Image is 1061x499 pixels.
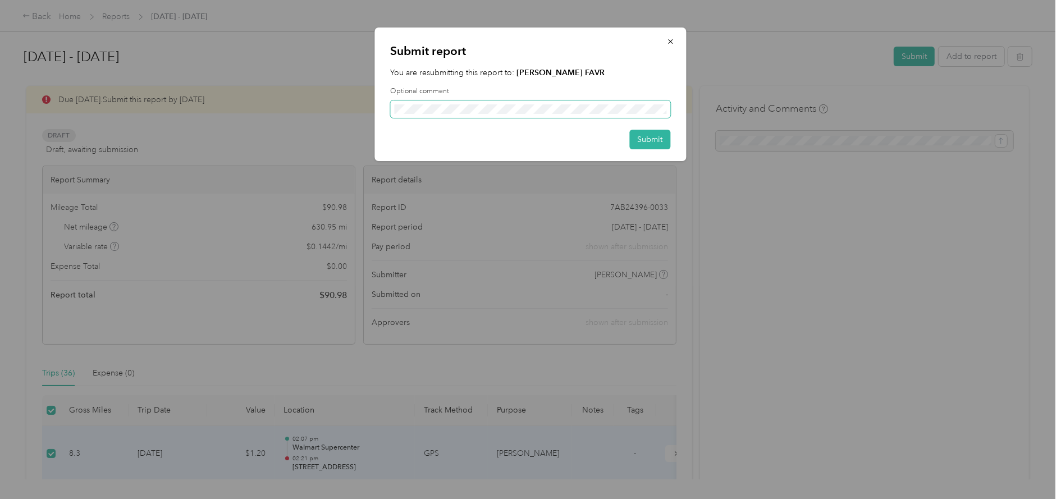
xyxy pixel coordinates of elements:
[391,86,671,97] label: Optional comment
[391,43,671,59] p: Submit report
[391,67,671,79] p: You are resubmitting this report to:
[998,436,1061,499] iframe: Everlance-gr Chat Button Frame
[517,68,605,77] strong: [PERSON_NAME] FAVR
[630,130,671,149] button: Submit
